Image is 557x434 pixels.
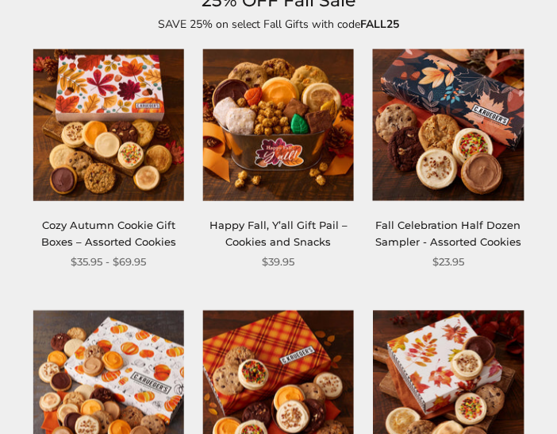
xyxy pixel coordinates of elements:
a: Fall Celebration Half Dozen Sampler - Assorted Cookies [375,219,521,248]
span: $35.95 - $69.95 [71,254,146,270]
a: Cozy Autumn Cookie Gift Boxes – Assorted Cookies [41,219,176,248]
img: Cozy Autumn Cookie Gift Boxes – Assorted Cookies [33,49,184,200]
span: $39.95 [262,254,294,270]
span: $23.95 [432,254,464,270]
a: Happy Fall, Y’all Gift Pail – Cookies and Snacks [209,219,348,248]
p: SAVE 25% on select Fall Gifts with code [40,15,517,33]
strong: FALL25 [360,17,399,32]
img: Fall Celebration Half Dozen Sampler - Assorted Cookies [373,49,524,200]
img: Happy Fall, Y’all Gift Pail – Cookies and Snacks [203,49,354,200]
